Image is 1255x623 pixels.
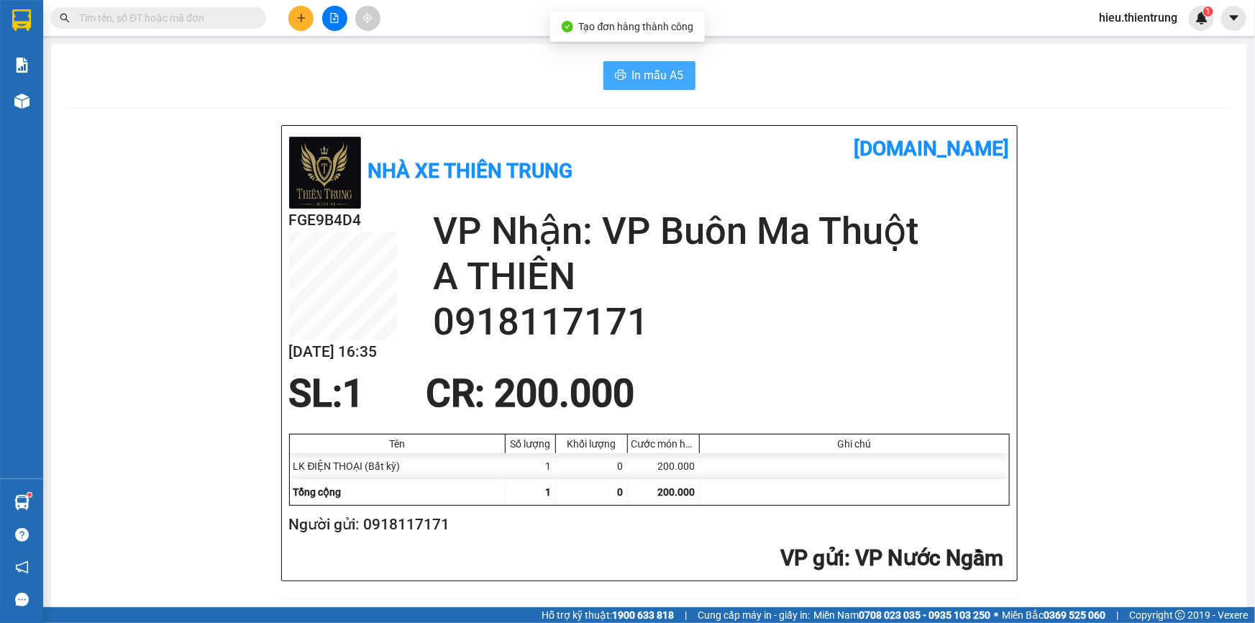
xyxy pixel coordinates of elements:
[1002,607,1105,623] span: Miền Bắc
[813,607,990,623] span: Miền Nam
[433,254,1010,299] h2: A THIÊN
[612,609,674,621] strong: 1900 633 818
[579,21,694,32] span: Tạo đơn hàng thành công
[994,612,998,618] span: ⚪️
[15,593,29,606] span: message
[14,495,29,510] img: warehouse-icon
[289,513,1004,537] h2: Người gửi: 0918117171
[15,528,29,542] span: question-circle
[60,13,70,23] span: search
[618,486,624,498] span: 0
[546,486,552,498] span: 1
[343,371,365,416] span: 1
[562,21,573,32] span: check-circle
[628,453,700,479] div: 200.000
[1205,6,1210,17] span: 1
[1221,6,1246,31] button: caret-down
[79,10,249,26] input: Tìm tên, số ĐT hoặc mã đơn
[322,6,347,31] button: file-add
[289,340,397,364] h2: [DATE] 16:35
[8,83,116,107] h2: BUKX3JRS
[289,544,1004,573] h2: : VP Nước Ngầm
[703,438,1005,450] div: Ghi chú
[1087,9,1189,27] span: hieu.thientrung
[27,493,32,497] sup: 1
[433,299,1010,345] h2: 0918117171
[355,6,380,31] button: aim
[506,453,556,479] div: 1
[86,83,397,174] h2: VP Nhận: VP Buôn Ma Thuột
[632,66,684,84] span: In mẫu A5
[12,9,31,31] img: logo-vxr
[631,438,695,450] div: Cước món hàng
[658,486,695,498] span: 200.000
[1175,610,1185,620] span: copyright
[556,453,628,479] div: 0
[289,209,397,232] h2: FGE9B4D4
[64,18,198,73] b: Nhà xe Thiên Trung
[288,6,314,31] button: plus
[1203,6,1213,17] sup: 1
[615,69,626,83] span: printer
[426,371,634,416] span: CR : 200.000
[1195,12,1208,24] img: icon-new-feature
[362,13,373,23] span: aim
[14,58,29,73] img: solution-icon
[1044,609,1105,621] strong: 0369 525 060
[14,94,29,109] img: warehouse-icon
[433,209,1010,254] h2: VP Nhận: VP Buôn Ma Thuột
[560,438,624,450] div: Khối lượng
[15,560,29,574] span: notification
[859,609,990,621] strong: 0708 023 035 - 0935 103 250
[685,607,687,623] span: |
[603,61,695,90] button: printerIn mẫu A5
[509,438,552,450] div: Số lượng
[698,607,810,623] span: Cung cấp máy in - giấy in:
[854,137,1010,160] b: [DOMAIN_NAME]
[289,371,343,416] span: SL:
[1116,607,1118,623] span: |
[293,438,501,450] div: Tên
[781,545,845,570] span: VP gửi
[368,159,573,183] b: Nhà xe Thiên Trung
[8,12,57,83] img: logo.jpg
[542,607,674,623] span: Hỗ trợ kỹ thuật:
[289,137,361,209] img: logo.jpg
[1228,12,1241,24] span: caret-down
[293,486,342,498] span: Tổng cộng
[296,13,306,23] span: plus
[290,453,506,479] div: LK ĐIỆN THOẠI (Bất kỳ)
[329,13,339,23] span: file-add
